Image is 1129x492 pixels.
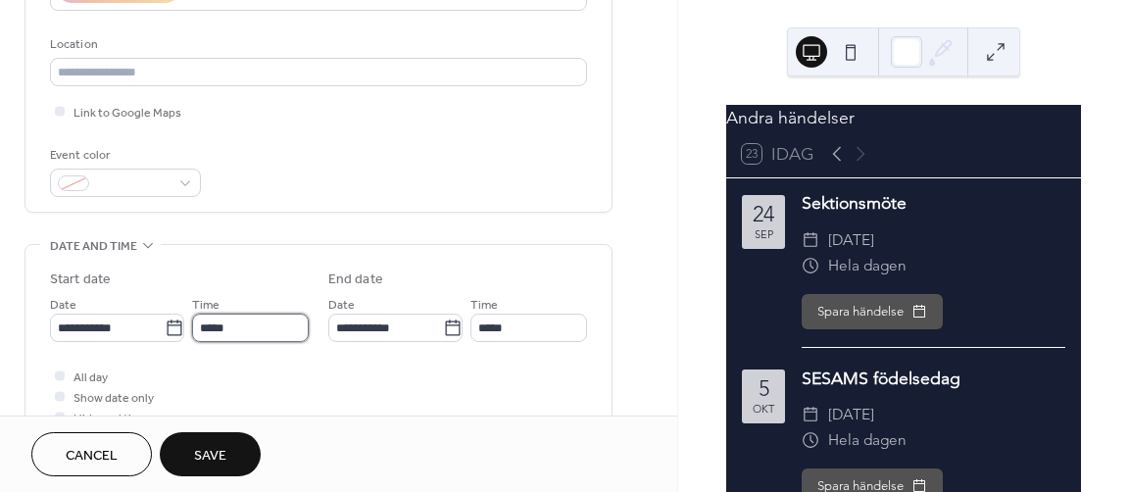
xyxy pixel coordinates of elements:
[726,105,1081,130] div: Andra händelser
[802,294,943,329] button: Spara händelse
[74,409,148,429] span: Hide end time
[194,446,226,467] span: Save
[328,295,355,316] span: Date
[759,378,769,400] div: 5
[50,34,583,55] div: Location
[74,368,108,388] span: All day
[50,295,76,316] span: Date
[828,253,907,278] span: Hela dagen
[802,253,819,278] div: ​
[160,432,261,476] button: Save
[802,402,819,427] div: ​
[50,145,197,166] div: Event color
[753,204,774,225] div: 24
[755,229,773,240] div: sep
[828,227,874,253] span: [DATE]
[802,427,819,453] div: ​
[50,270,111,290] div: Start date
[66,446,118,467] span: Cancel
[802,366,1065,391] div: SESAMS födelsedag
[828,427,907,453] span: Hela dagen
[192,295,220,316] span: Time
[31,432,152,476] button: Cancel
[753,404,774,415] div: okt
[470,295,498,316] span: Time
[328,270,383,290] div: End date
[74,103,181,123] span: Link to Google Maps
[828,402,874,427] span: [DATE]
[50,236,137,257] span: Date and time
[802,227,819,253] div: ​
[802,190,1065,216] div: Sektionsmöte
[74,388,154,409] span: Show date only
